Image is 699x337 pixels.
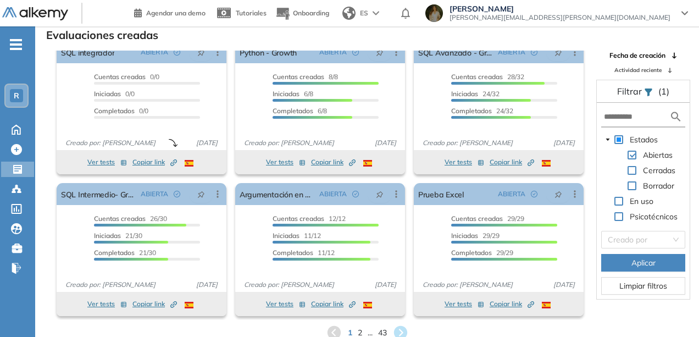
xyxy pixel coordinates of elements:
span: pushpin [554,190,562,198]
button: pushpin [546,43,570,61]
span: Creado por: [PERSON_NAME] [418,280,517,290]
span: Psicotécnicos [630,212,678,222]
span: Iniciadas [451,231,478,240]
span: [PERSON_NAME][EMAIL_ADDRESS][PERSON_NAME][DOMAIN_NAME] [450,13,670,22]
span: [DATE] [192,138,222,148]
span: Iniciadas [94,90,121,98]
span: pushpin [197,190,205,198]
span: Tutoriales [236,9,267,17]
button: Ver tests [87,297,127,311]
span: Onboarding [293,9,329,17]
a: Agendar una demo [134,5,206,19]
a: Python - Growth [240,41,297,63]
span: 8/8 [273,73,338,81]
span: check-circle [531,191,537,197]
button: Ver tests [87,156,127,169]
span: Cerradas [641,164,678,177]
button: Ver tests [445,297,484,311]
span: 21/30 [94,248,156,257]
span: Estados [630,135,658,145]
span: Limpiar filtros [619,280,667,292]
span: Iniciadas [451,90,478,98]
span: Creado por: [PERSON_NAME] [418,138,517,148]
span: 26/30 [94,214,167,223]
span: check-circle [531,49,537,56]
span: 0/0 [94,73,159,81]
a: SQL Intermedio- Growth [61,183,136,205]
a: SQL Avanzado - Growth [418,41,493,63]
span: Iniciadas [94,231,121,240]
a: Argumentación en negociaciones [240,183,315,205]
span: Fecha de creación [609,51,665,60]
button: Copiar link [311,156,356,169]
span: 24/32 [451,107,513,115]
span: 29/29 [451,231,500,240]
button: Copiar link [490,297,534,311]
span: pushpin [376,190,384,198]
span: 28/32 [451,73,524,81]
a: Prueba Excel [418,183,464,205]
span: En uso [628,195,656,208]
button: pushpin [368,43,392,61]
button: Copiar link [490,156,534,169]
img: arrow [373,11,379,15]
img: ESP [185,160,193,167]
span: 21/30 [94,231,142,240]
span: 29/29 [451,248,513,257]
span: Copiar link [132,157,177,167]
span: En uso [630,196,653,206]
span: Cuentas creadas [273,214,324,223]
span: [DATE] [370,280,401,290]
span: [DATE] [549,138,579,148]
button: Copiar link [311,297,356,311]
span: Creado por: [PERSON_NAME] [61,280,160,290]
button: pushpin [546,185,570,203]
span: Completados [451,107,492,115]
a: SQL integrador [61,41,114,63]
span: caret-down [605,137,611,142]
button: Onboarding [275,2,329,25]
span: 0/0 [94,107,148,115]
span: 0/0 [94,90,135,98]
span: ES [360,8,368,18]
i: - [10,43,22,46]
span: check-circle [174,191,180,197]
span: Completados [94,248,135,257]
span: Completados [94,107,135,115]
span: Completados [273,248,313,257]
span: 24/32 [451,90,500,98]
span: Completados [273,107,313,115]
span: Actividad reciente [614,66,662,74]
img: Logo [2,7,68,21]
span: Copiar link [132,299,177,309]
span: [DATE] [549,280,579,290]
span: Estados [628,133,660,146]
span: ABIERTA [141,189,168,199]
img: ESP [363,302,372,308]
span: pushpin [376,48,384,57]
span: Cuentas creadas [451,214,503,223]
span: Creado por: [PERSON_NAME] [240,138,339,148]
img: ESP [363,160,372,167]
button: pushpin [189,43,213,61]
span: Copiar link [490,157,534,167]
span: Completados [451,248,492,257]
span: Iniciadas [273,90,299,98]
img: ESP [542,160,551,167]
span: Abiertas [643,150,673,160]
span: Borrador [643,181,674,191]
span: Agendar una demo [146,9,206,17]
button: Aplicar [601,254,685,272]
button: Ver tests [266,297,306,311]
span: Cuentas creadas [94,214,146,223]
span: 11/12 [273,248,335,257]
span: 11/12 [273,231,321,240]
span: check-circle [352,49,359,56]
img: search icon [669,110,683,124]
span: 6/8 [273,107,327,115]
button: pushpin [368,185,392,203]
span: Borrador [641,179,676,192]
span: Iniciadas [273,231,299,240]
span: Copiar link [311,157,356,167]
span: R [14,91,19,100]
